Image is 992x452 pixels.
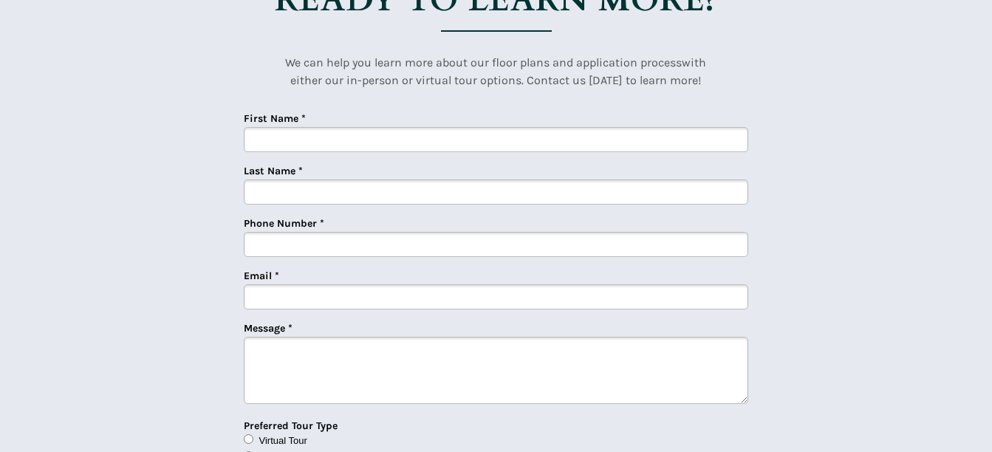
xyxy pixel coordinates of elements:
[285,55,383,69] span: We can help you le
[383,55,682,69] span: arn more about our floor plans and application process
[244,165,303,177] span: Last Name *
[259,435,307,446] span: Virtual Tour
[244,217,324,230] span: Phone Number *
[244,112,306,125] span: First Name *
[244,420,338,432] span: Preferred Tour Type
[244,322,293,335] span: Message *
[244,270,279,282] span: Email *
